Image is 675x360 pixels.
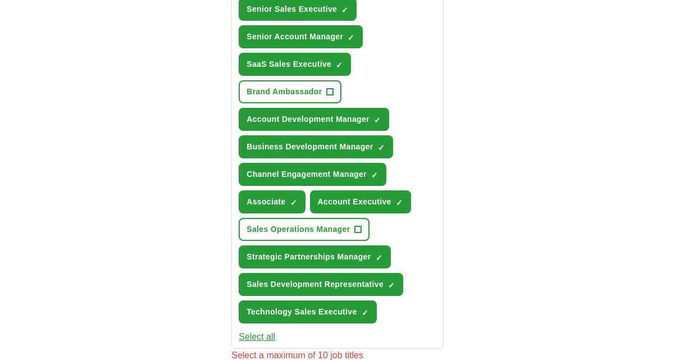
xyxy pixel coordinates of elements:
span: ✓ [362,308,368,317]
span: Account Development Manager [247,113,370,125]
span: Senior Sales Executive [247,3,337,15]
span: Sales Operations Manager [247,224,350,235]
button: Sales Development Representative✓ [239,273,403,296]
button: Business Development Manager✓ [239,135,393,158]
span: Associate [247,196,285,208]
span: Channel Engagement Manager [247,168,367,180]
button: Brand Ambassador [239,80,341,103]
span: Account Executive [318,196,391,208]
span: ✓ [388,281,395,290]
span: Sales Development Representative [247,279,384,290]
span: ✓ [374,116,381,125]
button: Technology Sales Executive✓ [239,300,376,323]
button: Senior Account Manager✓ [239,25,363,48]
button: Account Executive✓ [310,190,411,213]
span: ✓ [371,171,378,180]
button: Sales Operations Manager [239,218,370,241]
button: Strategic Partnerships Manager✓ [239,245,390,268]
span: Brand Ambassador [247,86,322,98]
span: ✓ [290,198,297,207]
button: SaaS Sales Executive✓ [239,53,351,76]
button: Channel Engagement Manager✓ [239,163,386,186]
span: ✓ [396,198,403,207]
span: Senior Account Manager [247,31,343,43]
span: Business Development Manager [247,141,373,153]
span: Strategic Partnerships Manager [247,251,371,263]
span: ✓ [348,33,354,42]
button: Select all [239,330,275,344]
span: ✓ [376,253,382,262]
span: ✓ [341,6,348,15]
span: ✓ [336,61,343,70]
span: ✓ [378,143,385,152]
span: Technology Sales Executive [247,306,357,318]
button: Associate✓ [239,190,305,213]
button: Account Development Manager✓ [239,108,389,131]
span: SaaS Sales Executive [247,58,331,70]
